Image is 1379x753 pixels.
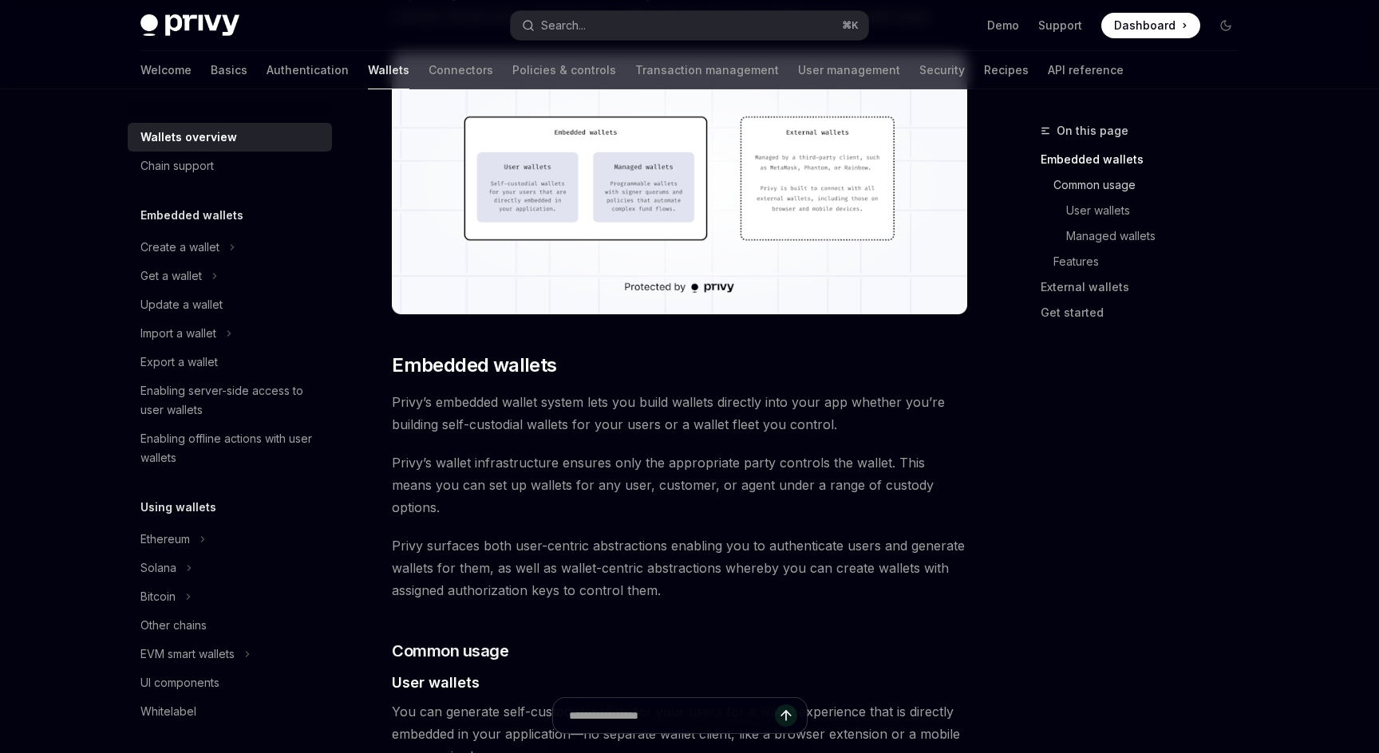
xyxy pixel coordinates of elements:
div: Create a wallet [140,238,219,257]
h5: Using wallets [140,498,216,517]
a: Enabling offline actions with user wallets [128,424,332,472]
a: External wallets [1041,274,1251,300]
a: Chain support [128,152,332,180]
button: Send message [775,704,797,727]
a: Welcome [140,51,192,89]
a: Support [1038,18,1082,34]
a: Transaction management [635,51,779,89]
a: Managed wallets [1041,223,1251,249]
button: Import a wallet [128,319,332,348]
a: Common usage [1041,172,1251,198]
a: Update a wallet [128,290,332,319]
input: Ask a question... [569,698,775,733]
a: Demo [987,18,1019,34]
button: Ethereum [128,525,332,554]
div: Search... [541,16,586,35]
a: User management [798,51,900,89]
a: Connectors [429,51,493,89]
img: dark logo [140,14,239,37]
button: Get a wallet [128,262,332,290]
a: API reference [1048,51,1124,89]
a: Authentication [267,51,349,89]
button: EVM smart wallets [128,640,332,668]
div: Export a wallet [140,353,218,372]
button: Search...⌘K [511,11,868,40]
span: ⌘ K [842,19,859,32]
span: Privy’s embedded wallet system lets you build wallets directly into your app whether you’re build... [392,391,967,436]
span: Embedded wallets [392,353,556,378]
a: Basics [211,51,247,89]
div: Get a wallet [140,266,202,286]
div: EVM smart wallets [140,645,235,664]
a: Whitelabel [128,697,332,726]
a: Enabling server-side access to user wallets [128,376,332,424]
div: Update a wallet [140,295,223,314]
div: Bitcoin [140,587,176,606]
a: Other chains [128,611,332,640]
img: images/walletoverview.png [392,53,967,314]
h5: Embedded wallets [140,206,243,225]
button: Toggle dark mode [1213,13,1239,38]
a: Wallets overview [128,123,332,152]
span: On this page [1057,121,1128,140]
div: Other chains [140,616,207,635]
span: Privy’s wallet infrastructure ensures only the appropriate party controls the wallet. This means ... [392,451,967,518]
a: Recipes [984,51,1029,89]
div: Chain support [140,156,214,175]
a: Wallets [368,51,409,89]
button: Solana [128,554,332,582]
div: Wallets overview [140,128,237,147]
a: Dashboard [1101,13,1200,38]
a: Get started [1041,300,1251,325]
a: Security [919,51,965,89]
span: Privy surfaces both user-centric abstractions enabling you to authenticate users and generate wal... [392,534,967,601]
a: Policies & controls [512,51,616,89]
a: Features [1041,249,1251,274]
div: Enabling offline actions with user wallets [140,429,322,467]
a: UI components [128,668,332,697]
span: Dashboard [1114,18,1176,34]
a: Embedded wallets [1041,147,1251,172]
a: User wallets [1041,198,1251,223]
button: Bitcoin [128,582,332,611]
span: Common usage [392,640,508,662]
div: Whitelabel [140,702,196,721]
a: Export a wallet [128,348,332,376]
div: Solana [140,558,176,578]
div: Ethereum [140,530,190,549]
span: User wallets [392,672,480,693]
div: Enabling server-side access to user wallets [140,381,322,420]
div: Import a wallet [140,324,216,343]
div: UI components [140,673,219,692]
button: Create a wallet [128,233,332,262]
